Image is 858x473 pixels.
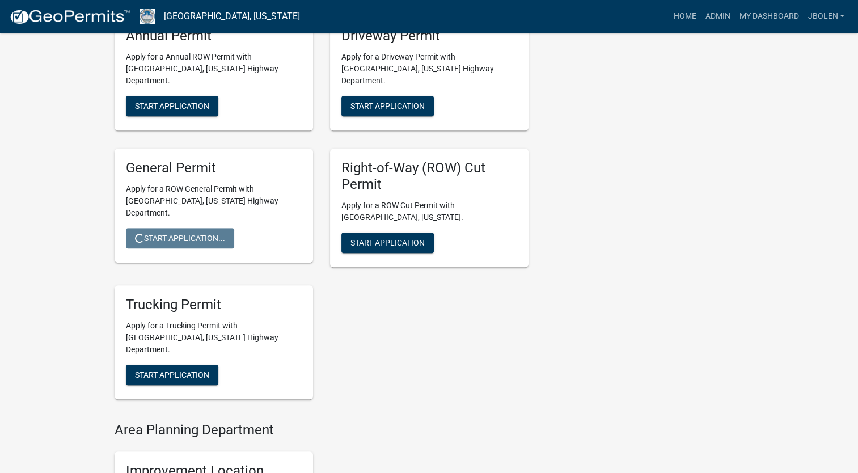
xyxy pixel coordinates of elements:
button: Start Application [126,96,218,116]
button: Start Application [126,365,218,385]
button: Start Application [341,233,434,253]
a: [GEOGRAPHIC_DATA], [US_STATE] [164,7,300,26]
h5: Annual Permit [126,28,302,44]
h4: Area Planning Department [115,422,529,438]
button: Start Application [341,96,434,116]
span: Start Application [135,370,209,379]
img: Vigo County, Indiana [140,9,155,24]
span: Start Application [350,102,425,111]
p: Apply for a ROW General Permit with [GEOGRAPHIC_DATA], [US_STATE] Highway Department. [126,183,302,219]
p: Apply for a ROW Cut Permit with [GEOGRAPHIC_DATA], [US_STATE]. [341,200,517,223]
a: Home [669,6,700,27]
a: jbolen [803,6,849,27]
p: Apply for a Driveway Permit with [GEOGRAPHIC_DATA], [US_STATE] Highway Department. [341,51,517,87]
a: Admin [700,6,734,27]
p: Apply for a Annual ROW Permit with [GEOGRAPHIC_DATA], [US_STATE] Highway Department. [126,51,302,87]
span: Start Application [135,102,209,111]
span: Start Application... [135,234,225,243]
span: Start Application [350,238,425,247]
h5: Right-of-Way (ROW) Cut Permit [341,160,517,193]
p: Apply for a Trucking Permit with [GEOGRAPHIC_DATA], [US_STATE] Highway Department. [126,320,302,356]
h5: Trucking Permit [126,297,302,313]
h5: Driveway Permit [341,28,517,44]
a: My Dashboard [734,6,803,27]
h5: General Permit [126,160,302,176]
button: Start Application... [126,228,234,248]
